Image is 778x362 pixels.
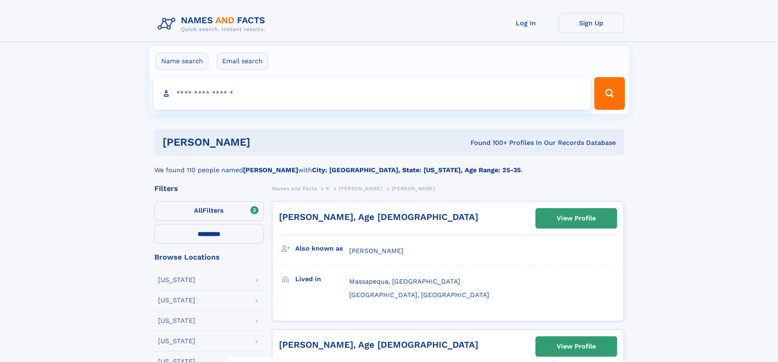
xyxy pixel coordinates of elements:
img: Logo Names and Facts [154,13,272,35]
label: Filters [154,201,264,221]
b: City: [GEOGRAPHIC_DATA], State: [US_STATE], Age Range: 25-35 [312,166,521,174]
span: K [326,186,330,191]
a: [PERSON_NAME] [339,183,382,193]
div: Found 100+ Profiles In Our Records Database [360,138,616,147]
input: search input [154,77,591,110]
span: [PERSON_NAME] [339,186,382,191]
div: [US_STATE] [158,277,195,283]
button: Search Button [594,77,624,110]
label: Email search [217,53,268,70]
h3: Lived in [295,272,349,286]
a: View Profile [536,337,617,356]
div: [US_STATE] [158,318,195,324]
div: Filters [154,185,264,192]
span: [GEOGRAPHIC_DATA], [GEOGRAPHIC_DATA] [349,291,489,299]
span: Massapequa, [GEOGRAPHIC_DATA] [349,278,460,285]
div: View Profile [557,337,596,356]
a: Log In [493,13,559,33]
span: [PERSON_NAME] [349,247,403,255]
span: All [194,207,203,214]
a: Names and Facts [272,183,317,193]
h1: [PERSON_NAME] [163,137,361,147]
div: Browse Locations [154,253,264,261]
div: [US_STATE] [158,297,195,304]
div: We found 110 people named with . [154,155,624,175]
a: Sign Up [559,13,624,33]
a: K [326,183,330,193]
a: [PERSON_NAME], Age [DEMOGRAPHIC_DATA] [279,212,478,222]
label: Name search [156,53,208,70]
b: [PERSON_NAME] [243,166,298,174]
div: View Profile [557,209,596,228]
a: [PERSON_NAME], Age [DEMOGRAPHIC_DATA] [279,340,478,350]
div: [US_STATE] [158,338,195,344]
a: View Profile [536,209,617,228]
h3: Also known as [295,242,349,255]
span: [PERSON_NAME] [392,186,435,191]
